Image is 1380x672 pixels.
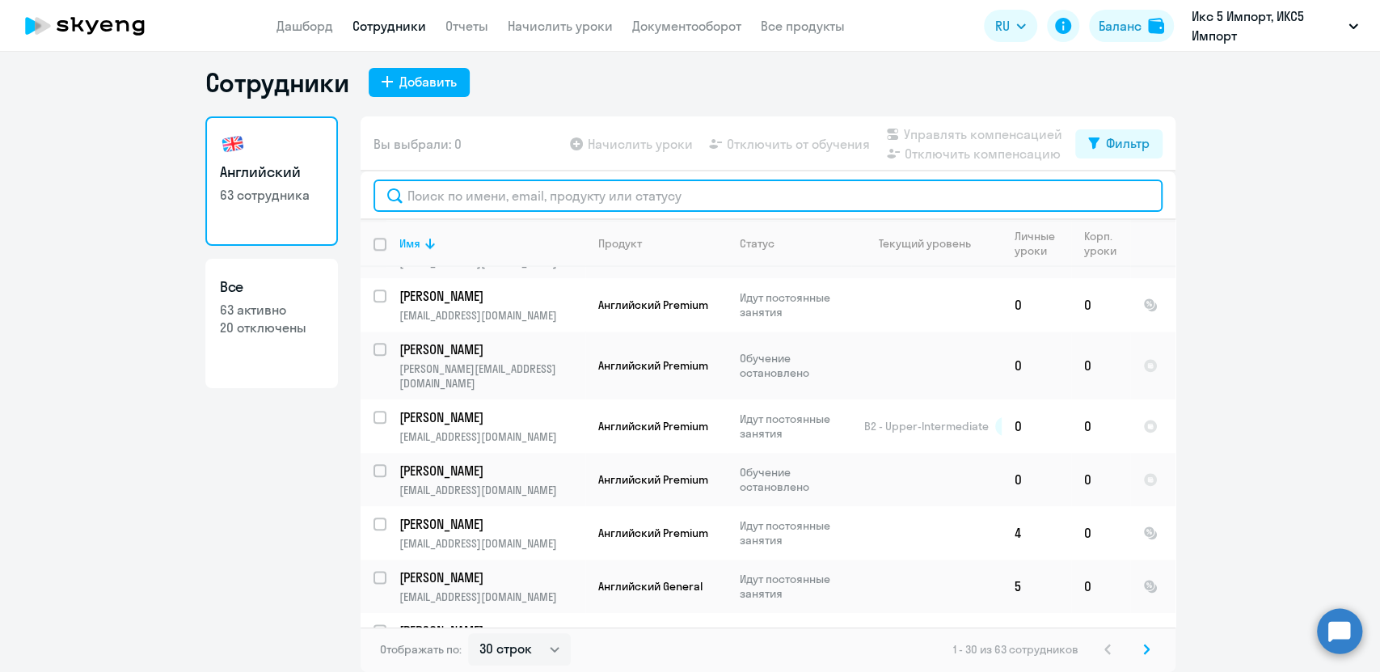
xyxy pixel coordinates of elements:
[740,290,850,319] p: Идут постоянные занятия
[1075,129,1163,158] button: Фильтр
[399,622,582,640] p: [PERSON_NAME]
[1071,506,1130,560] td: 0
[740,625,850,654] p: Обучение остановлено
[1002,613,1071,666] td: 0
[1084,229,1129,258] div: Корп. уроки
[220,301,323,319] p: 63 активно
[399,340,582,358] p: [PERSON_NAME]
[352,18,426,34] a: Сотрудники
[1002,278,1071,332] td: 0
[1015,229,1070,258] div: Личные уроки
[205,66,349,99] h1: Сотрудники
[399,408,582,426] p: [PERSON_NAME]
[1148,18,1164,34] img: balance
[1071,613,1130,666] td: 0
[373,134,462,154] span: Вы выбрали: 0
[1071,453,1130,506] td: 0
[598,526,708,540] span: Английский Premium
[984,10,1037,42] button: RU
[399,515,584,533] a: [PERSON_NAME]
[220,319,323,336] p: 20 отключены
[220,277,323,298] h3: Все
[740,236,774,251] div: Статус
[761,18,845,34] a: Все продукты
[1099,16,1142,36] div: Баланс
[1089,10,1174,42] button: Балансbalance
[1192,6,1342,45] p: Икс 5 Импорт, ИКС5 Импорт
[399,568,582,586] p: [PERSON_NAME]
[205,116,338,246] a: Английский63 сотрудника
[740,518,850,547] p: Идут постоянные занятия
[1002,332,1071,399] td: 0
[740,412,850,441] p: Идут постоянные занятия
[598,579,703,594] span: Английский General
[1106,133,1150,153] div: Фильтр
[508,18,613,34] a: Начислить уроки
[740,465,850,494] p: Обучение остановлено
[598,419,708,433] span: Английский Premium
[399,462,582,480] p: [PERSON_NAME]
[1015,229,1060,258] div: Личные уроки
[598,236,642,251] div: Продукт
[740,572,850,601] p: Идут постоянные занятия
[445,18,488,34] a: Отчеты
[399,483,584,497] p: [EMAIL_ADDRESS][DOMAIN_NAME]
[399,361,584,391] p: [PERSON_NAME][EMAIL_ADDRESS][DOMAIN_NAME]
[1002,453,1071,506] td: 0
[1071,560,1130,613] td: 0
[1084,229,1119,258] div: Корп. уроки
[740,351,850,380] p: Обучение остановлено
[953,642,1078,657] span: 1 - 30 из 63 сотрудников
[598,298,708,312] span: Английский Premium
[399,408,584,426] a: [PERSON_NAME]
[399,515,582,533] p: [PERSON_NAME]
[380,642,462,657] span: Отображать по:
[598,236,726,251] div: Продукт
[1184,6,1366,45] button: Икс 5 Импорт, ИКС5 Импорт
[995,16,1010,36] span: RU
[879,236,971,251] div: Текущий уровень
[399,462,584,480] a: [PERSON_NAME]
[1002,560,1071,613] td: 5
[220,186,323,204] p: 63 сотрудника
[399,287,584,305] a: [PERSON_NAME]
[399,590,584,604] p: [EMAIL_ADDRESS][DOMAIN_NAME]
[399,236,584,251] div: Имя
[220,131,246,157] img: english
[399,72,457,91] div: Добавить
[632,18,741,34] a: Документооборот
[598,358,708,373] span: Английский Premium
[399,340,584,358] a: [PERSON_NAME]
[399,429,584,444] p: [EMAIL_ADDRESS][DOMAIN_NAME]
[740,236,850,251] div: Статус
[399,536,584,551] p: [EMAIL_ADDRESS][DOMAIN_NAME]
[1071,332,1130,399] td: 0
[1002,506,1071,560] td: 4
[369,68,470,97] button: Добавить
[1071,399,1130,453] td: 0
[1071,278,1130,332] td: 0
[399,568,584,586] a: [PERSON_NAME]
[205,259,338,388] a: Все63 активно20 отключены
[864,236,1001,251] div: Текущий уровень
[399,287,582,305] p: [PERSON_NAME]
[399,622,584,640] a: [PERSON_NAME]
[864,419,989,433] span: B2 - Upper-Intermediate
[220,162,323,183] h3: Английский
[399,308,584,323] p: [EMAIL_ADDRESS][DOMAIN_NAME]
[373,180,1163,212] input: Поиск по имени, email, продукту или статусу
[276,18,333,34] a: Дашборд
[1002,399,1071,453] td: 0
[598,472,708,487] span: Английский Premium
[399,236,420,251] div: Имя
